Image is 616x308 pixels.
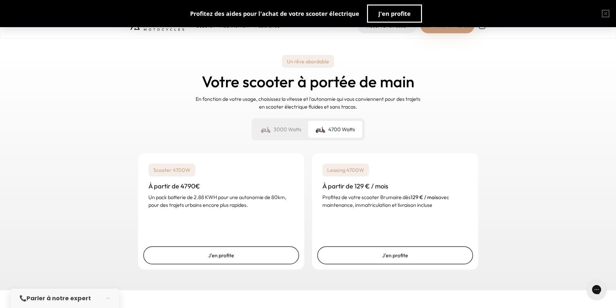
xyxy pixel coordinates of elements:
[254,121,308,138] div: 3000 Watts
[143,246,299,264] a: J'en profite
[322,193,468,209] p: Profitez de votre scooter Brumaire dès avec maintenance, immatriculation et livraison incluse
[322,182,468,191] h3: À partir de 129 € / mois
[584,278,610,302] iframe: Gorgias live chat messenger
[322,164,369,176] p: Leasing 4700W
[282,55,334,68] p: Un rêve abordable
[411,194,438,200] strong: 129 € / mois
[317,246,473,264] a: J'en profite
[148,182,294,191] h3: À partir de 4790€
[148,164,195,176] p: Scooter 4700W
[202,73,414,90] h2: Votre scooter à portée de main
[148,193,294,209] p: Un pack batterie de 2.88 KWH pour une autonomie de 80km, pour des trajets urbains encore plus rap...
[195,95,421,111] p: En fonction de votre usage, choisissez la vitesse et l'autonomie qui vous conviennent pour des tr...
[308,121,362,138] div: 4700 Watts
